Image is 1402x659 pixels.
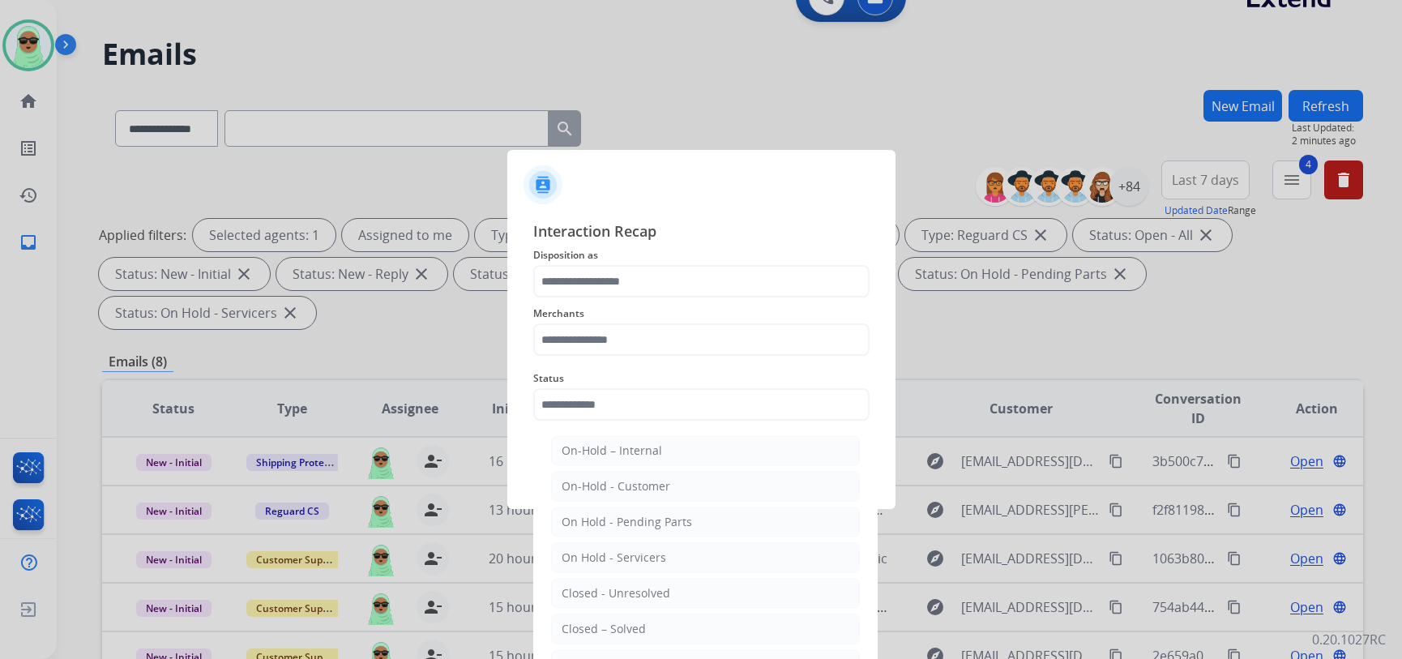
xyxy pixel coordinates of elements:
img: contactIcon [524,165,562,204]
div: On-Hold - Customer [562,478,670,494]
span: Interaction Recap [533,220,870,246]
div: Closed – Solved [562,621,646,637]
span: Merchants [533,304,870,323]
span: Disposition as [533,246,870,265]
div: On Hold - Pending Parts [562,514,692,530]
span: Status [533,369,870,388]
p: 0.20.1027RC [1312,630,1386,649]
div: Closed - Unresolved [562,585,670,601]
div: On-Hold – Internal [562,443,662,459]
div: On Hold - Servicers [562,550,666,566]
